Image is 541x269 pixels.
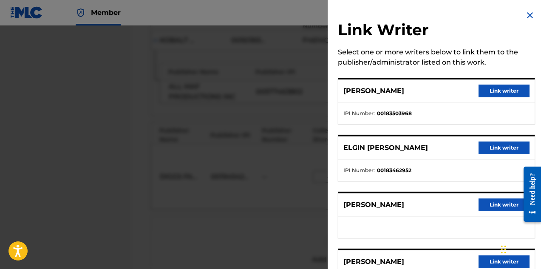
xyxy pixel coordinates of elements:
[338,20,535,42] h2: Link Writer
[517,160,541,229] iframe: Resource Center
[343,257,404,267] p: [PERSON_NAME]
[479,255,530,268] button: Link writer
[499,228,541,269] iframe: Chat Widget
[10,6,43,19] img: MLC Logo
[377,110,412,117] strong: 00183503968
[501,237,506,262] div: Drag
[343,167,375,174] span: IPI Number :
[479,142,530,154] button: Link writer
[338,47,535,68] div: Select one or more writers below to link them to the publisher/administrator listed on this work.
[343,86,404,96] p: [PERSON_NAME]
[377,167,411,174] strong: 00183462952
[343,200,404,210] p: [PERSON_NAME]
[479,198,530,211] button: Link writer
[343,143,428,153] p: ELGIN [PERSON_NAME]
[76,8,86,18] img: Top Rightsholder
[343,110,375,117] span: IPI Number :
[479,85,530,97] button: Link writer
[91,8,121,17] span: Member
